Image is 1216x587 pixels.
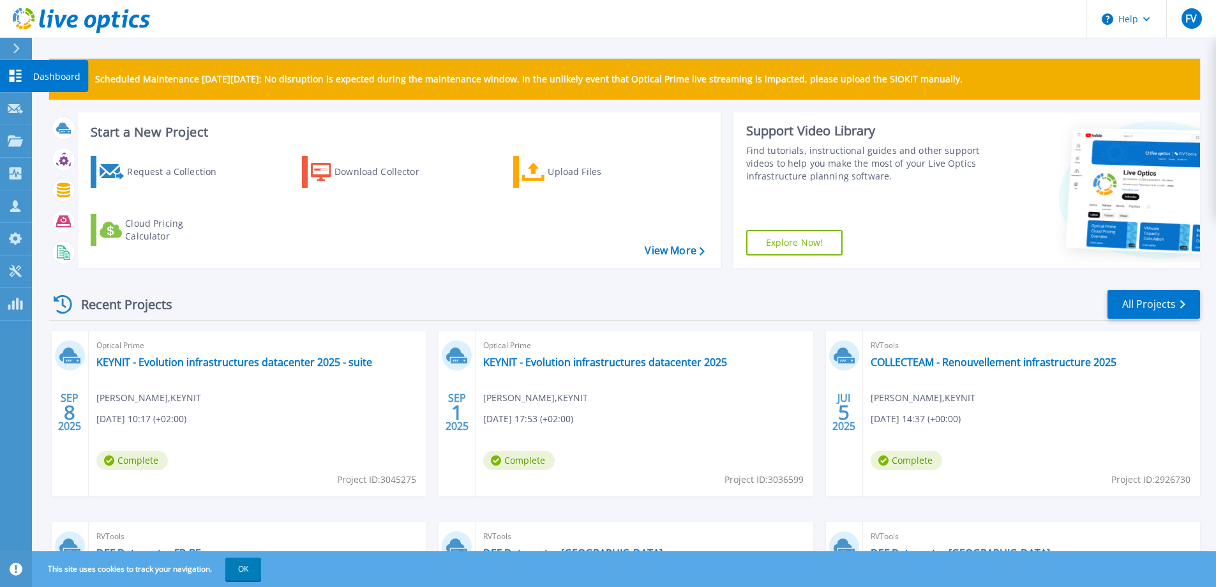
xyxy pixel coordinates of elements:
[334,159,437,185] div: Download Collector
[483,530,805,544] span: RVTools
[302,156,444,188] a: Download Collector
[96,339,418,353] span: Optical Prime
[225,558,261,581] button: OK
[483,412,573,426] span: [DATE] 17:53 (+02:00)
[96,451,168,470] span: Complete
[724,473,804,487] span: Project ID: 3036599
[445,389,469,436] div: SEP 2025
[746,123,984,139] div: Support Video Library
[96,391,201,405] span: [PERSON_NAME] , KEYNIT
[871,356,1116,369] a: COLLECTEAM - Renouvellement infrastructure 2025
[33,60,80,93] p: Dashboard
[95,74,963,84] p: Scheduled Maintenance [DATE][DATE]: No disruption is expected during the maintenance window. In t...
[1111,473,1190,487] span: Project ID: 2926730
[483,391,588,405] span: [PERSON_NAME] , KEYNIT
[91,214,233,246] a: Cloud Pricing Calculator
[96,530,418,544] span: RVTools
[96,412,186,426] span: [DATE] 10:17 (+02:00)
[483,547,663,560] a: DEF Datacenter [GEOGRAPHIC_DATA]
[1107,290,1200,319] a: All Projects
[513,156,656,188] a: Upload Files
[832,389,856,436] div: JUI 2025
[127,159,229,185] div: Request a Collection
[871,530,1192,544] span: RVTools
[49,289,190,320] div: Recent Projects
[871,547,1050,560] a: DEF Datacenter [GEOGRAPHIC_DATA]
[96,547,201,560] a: DEF Datacenter FR-BE
[871,451,942,470] span: Complete
[91,156,233,188] a: Request a Collection
[96,356,372,369] a: KEYNIT - Evolution infrastructures datacenter 2025 - suite
[645,245,704,257] a: View More
[483,451,555,470] span: Complete
[57,389,82,436] div: SEP 2025
[548,159,650,185] div: Upload Files
[91,125,704,139] h3: Start a New Project
[337,473,416,487] span: Project ID: 3045275
[871,391,975,405] span: [PERSON_NAME] , KEYNIT
[871,412,961,426] span: [DATE] 14:37 (+00:00)
[838,407,850,418] span: 5
[746,144,984,183] div: Find tutorials, instructional guides and other support videos to help you make the most of your L...
[483,356,727,369] a: KEYNIT - Evolution infrastructures datacenter 2025
[746,230,843,255] a: Explore Now!
[125,217,227,243] div: Cloud Pricing Calculator
[64,407,75,418] span: 8
[1185,13,1197,24] span: FV
[451,407,463,418] span: 1
[871,339,1192,353] span: RVTools
[483,339,805,353] span: Optical Prime
[35,558,261,581] span: This site uses cookies to track your navigation.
